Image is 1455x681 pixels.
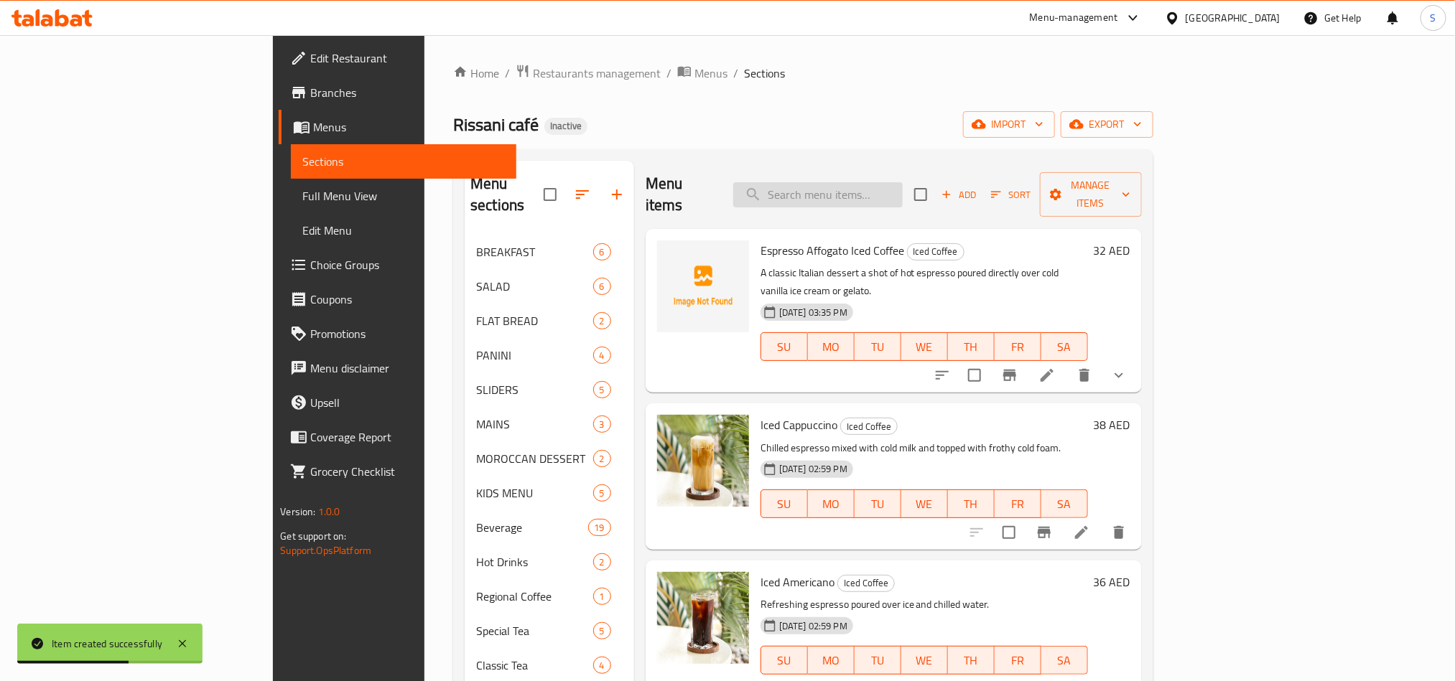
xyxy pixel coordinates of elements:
div: items [593,278,611,295]
span: Upsell [310,394,504,411]
div: SALAD [476,278,592,295]
div: items [593,484,611,502]
span: Special Tea [476,622,592,639]
span: 3 [594,418,610,431]
button: Add section [600,177,634,212]
a: Menus [279,110,516,144]
span: Restaurants management [533,65,661,82]
span: 2 [594,452,610,466]
span: MO [814,337,849,357]
span: 19 [589,521,610,535]
div: items [593,553,611,570]
span: Select all sections [535,179,565,210]
a: Upsell [279,385,516,420]
span: SU [767,337,802,357]
li: / [733,65,738,82]
div: MOROCCAN DESSERT2 [465,441,634,476]
a: Branches [279,75,516,110]
span: Menu disclaimer [310,360,504,377]
span: Full Menu View [302,187,504,205]
div: Special Tea5 [465,614,634,648]
div: items [593,347,611,364]
span: Version: [280,502,315,521]
span: Regional Coffee [476,588,592,605]
button: export [1061,111,1153,138]
div: [GEOGRAPHIC_DATA] [1186,10,1280,26]
h6: 32 AED [1094,240,1130,260]
span: Edit Restaurant [310,50,504,67]
button: FR [995,332,1041,361]
span: BREAKFAST [476,243,592,260]
p: Refreshing espresso poured over ice and chilled water. [761,596,1088,614]
div: items [593,622,611,639]
span: WE [907,650,942,671]
div: BREAKFAST6 [465,235,634,269]
span: 4 [594,349,610,362]
input: search [733,182,903,207]
span: Select section [906,179,936,210]
span: [DATE] 02:59 PM [773,462,853,476]
button: Manage items [1040,172,1142,217]
span: Espresso Affogato Iced Coffee [761,240,904,261]
span: Promotions [310,325,504,342]
li: / [666,65,671,82]
span: SA [1047,650,1082,671]
a: Grocery Checklist [279,454,516,489]
div: Iced Coffee [840,418,898,435]
button: SU [761,332,808,361]
span: Select to update [959,360,990,390]
span: SU [767,650,802,671]
button: delete [1102,515,1136,550]
span: MOROCCAN DESSERT [476,450,592,467]
button: Branch-specific-item [993,358,1027,393]
button: TU [855,332,901,361]
button: MO [808,489,855,518]
span: SA [1047,494,1082,515]
span: MO [814,494,849,515]
span: Sections [302,153,504,170]
span: 4 [594,659,610,672]
p: A classic Italian dessert a shot of hot espresso poured directly over cold vanilla ice cream or g... [761,264,1088,300]
span: FR [1000,337,1036,357]
span: 5 [594,624,610,638]
a: Edit Menu [291,213,516,248]
span: Hot Drinks [476,553,592,570]
span: TU [860,337,896,357]
div: Regional Coffee1 [465,579,634,614]
span: 2 [594,555,610,569]
span: S [1431,10,1436,26]
span: 1.0.0 [318,502,340,521]
nav: breadcrumb [453,64,1153,83]
div: KIDS MENU5 [465,476,634,510]
div: items [588,519,611,536]
button: FR [995,646,1041,675]
span: MAINS [476,415,592,433]
button: FR [995,489,1041,518]
div: items [593,243,611,260]
span: [DATE] 02:59 PM [773,619,853,633]
span: Iced Cappuccino [761,414,837,436]
span: SU [767,494,802,515]
button: WE [901,646,948,675]
button: TH [948,332,995,361]
button: Branch-specific-item [1027,515,1061,550]
button: sort-choices [925,358,959,393]
div: Item created successfully [52,636,162,652]
span: WE [907,494,942,515]
div: Classic Tea [476,657,592,674]
span: Get support on: [280,527,346,545]
button: MO [808,332,855,361]
span: KIDS MENU [476,484,592,502]
span: Sections [744,65,785,82]
span: SA [1047,337,1082,357]
img: Espresso Affogato Iced Coffee [657,240,749,332]
h6: 38 AED [1094,415,1130,435]
span: Grocery Checklist [310,463,504,480]
a: Coverage Report [279,420,516,454]
button: TU [855,646,901,675]
a: Choice Groups [279,248,516,282]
